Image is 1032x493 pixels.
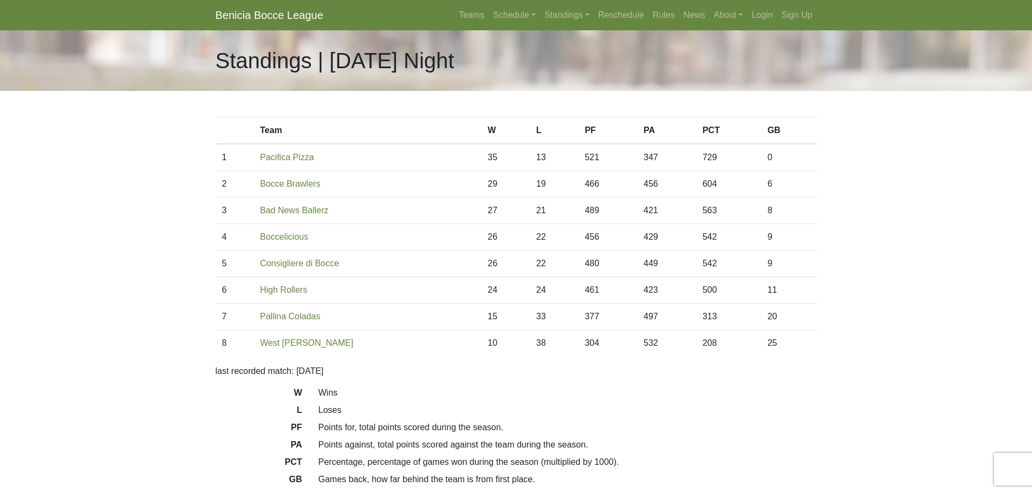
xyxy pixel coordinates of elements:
[578,330,637,357] td: 304
[761,117,817,144] th: GB
[310,404,825,417] dd: Loses
[696,330,761,357] td: 208
[578,224,637,251] td: 456
[216,251,254,277] td: 5
[637,304,696,330] td: 497
[481,117,530,144] th: W
[310,473,825,486] dd: Games back, how far behind the team is from first place.
[761,251,817,277] td: 9
[637,171,696,198] td: 456
[637,198,696,224] td: 421
[207,438,310,456] dt: PA
[637,144,696,171] td: 347
[530,171,579,198] td: 19
[481,224,530,251] td: 26
[578,144,637,171] td: 521
[481,330,530,357] td: 10
[696,251,761,277] td: 542
[747,4,777,26] a: Login
[710,4,748,26] a: About
[637,117,696,144] th: PA
[481,277,530,304] td: 24
[530,224,579,251] td: 22
[578,171,637,198] td: 466
[530,117,579,144] th: L
[481,144,530,171] td: 35
[637,251,696,277] td: 449
[696,304,761,330] td: 313
[578,251,637,277] td: 480
[207,456,310,473] dt: PCT
[696,277,761,304] td: 500
[207,404,310,421] dt: L
[207,473,310,490] dt: GB
[648,4,679,26] a: Rules
[260,338,353,347] a: West [PERSON_NAME]
[216,171,254,198] td: 2
[310,421,825,434] dd: Points for, total points scored during the season.
[207,386,310,404] dt: W
[696,144,761,171] td: 729
[761,144,817,171] td: 0
[637,224,696,251] td: 429
[530,198,579,224] td: 21
[216,304,254,330] td: 7
[481,171,530,198] td: 29
[696,117,761,144] th: PCT
[216,4,323,26] a: Benicia Bocce League
[216,277,254,304] td: 6
[696,224,761,251] td: 542
[761,198,817,224] td: 8
[761,330,817,357] td: 25
[761,277,817,304] td: 11
[696,171,761,198] td: 604
[578,117,637,144] th: PF
[578,304,637,330] td: 377
[530,144,579,171] td: 13
[216,365,817,378] p: last recorded match: [DATE]
[761,224,817,251] td: 9
[594,4,648,26] a: Reschedule
[216,330,254,357] td: 8
[761,171,817,198] td: 6
[260,153,314,162] a: Pacifica Pizza
[637,330,696,357] td: 532
[637,277,696,304] td: 423
[578,277,637,304] td: 461
[260,206,328,215] a: Bad News Ballerz
[260,312,320,321] a: Pallina Coladas
[260,179,320,188] a: Bocce Brawlers
[481,198,530,224] td: 27
[207,421,310,438] dt: PF
[216,144,254,171] td: 1
[216,224,254,251] td: 4
[530,277,579,304] td: 24
[260,259,339,268] a: Consigliere di Bocce
[777,4,817,26] a: Sign Up
[260,232,308,241] a: Boccelicious
[578,198,637,224] td: 489
[310,456,825,469] dd: Percentage, percentage of games won during the season (multiplied by 1000).
[216,48,455,74] h1: Standings | [DATE] Night
[216,198,254,224] td: 3
[530,330,579,357] td: 38
[696,198,761,224] td: 563
[489,4,540,26] a: Schedule
[761,304,817,330] td: 20
[530,251,579,277] td: 22
[481,304,530,330] td: 15
[254,117,481,144] th: Team
[481,251,530,277] td: 26
[310,438,825,451] dd: Points against, total points scored against the team during the season.
[455,4,489,26] a: Teams
[260,285,307,294] a: High Rollers
[310,386,825,399] dd: Wins
[679,4,710,26] a: News
[540,4,594,26] a: Standings
[530,304,579,330] td: 33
